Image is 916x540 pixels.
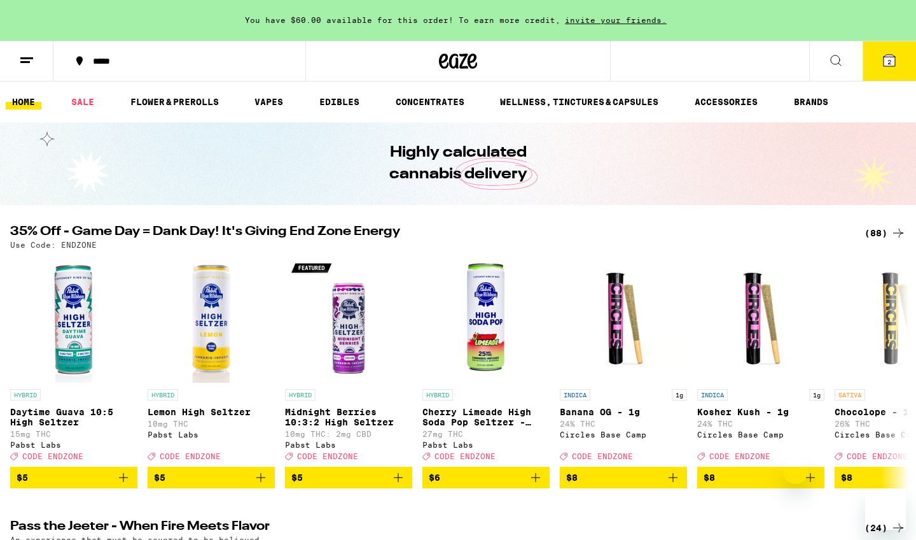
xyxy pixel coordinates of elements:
a: WELLNESS, TINCTURES & CAPSULES [494,94,665,110]
span: CODE ENDZONE [572,452,633,460]
p: SATIVA [835,389,865,401]
span: CODE ENDZONE [22,452,83,460]
button: 2 [863,41,916,81]
span: CODE ENDZONE [847,452,908,460]
button: Add to bag [697,467,824,488]
div: Pabst Labs [148,430,275,439]
a: BRANDS [788,94,835,110]
a: Open page for Cherry Limeade High Soda Pop Seltzer - 25mg from Pabst Labs [422,255,550,467]
a: Open page for Daytime Guava 10:5 High Seltzer from Pabst Labs [10,255,137,467]
p: INDICA [560,389,590,401]
p: Lemon High Seltzer [148,407,275,417]
button: Add to bag [422,467,550,488]
p: 10mg THC: 2mg CBD [285,430,412,438]
a: Open page for Kosher Kush - 1g from Circles Base Camp [697,255,824,467]
span: $5 [154,472,165,483]
img: Pabst Labs - Midnight Berries 10:3:2 High Seltzer [285,255,412,383]
div: Circles Base Camp [560,430,687,439]
a: Open page for Midnight Berries 10:3:2 High Seltzer from Pabst Labs [285,255,412,467]
a: Open page for Banana OG - 1g from Circles Base Camp [560,255,687,467]
span: $5 [291,472,303,483]
span: invite your friends. [560,16,671,24]
span: $5 [17,472,28,483]
p: Use Code: ENDZONE [10,241,97,249]
iframe: Button to launch messaging window [865,489,906,530]
div: Pabst Labs [10,441,137,449]
img: Circles Base Camp - Banana OG - 1g [560,255,687,383]
p: 24% THC [697,420,824,428]
span: You have $60.00 available for this order! To earn more credit, [245,16,560,24]
p: HYBRID [148,389,178,401]
button: Add to bag [10,467,137,488]
p: 27mg THC [422,430,550,438]
span: 2 [887,58,891,66]
span: $8 [566,472,578,483]
span: CODE ENDZONE [434,452,496,460]
p: 10mg THC [148,420,275,428]
button: Add to bag [148,467,275,488]
p: 1g [809,389,824,401]
a: FLOWER & PREROLLS [124,94,225,110]
iframe: Close message [783,458,808,484]
div: Pabst Labs [285,441,412,449]
span: $6 [429,472,440,483]
p: Cherry Limeade High Soda Pop Seltzer - 25mg [422,407,550,427]
p: INDICA [697,389,728,401]
p: Banana OG - 1g [560,407,687,417]
a: (88) [864,225,906,241]
p: HYBRID [285,389,316,401]
a: EDIBLES [313,94,366,110]
button: Add to bag [560,467,687,488]
span: $8 [704,472,715,483]
p: Midnight Berries 10:3:2 High Seltzer [285,407,412,427]
p: Kosher Kush - 1g [697,407,824,417]
p: HYBRID [422,389,453,401]
span: CODE ENDZONE [297,452,358,460]
img: Pabst Labs - Lemon High Seltzer [148,255,275,383]
p: 24% THC [560,420,687,428]
a: (24) [864,520,906,536]
img: Pabst Labs - Daytime Guava 10:5 High Seltzer [10,255,137,383]
a: CONCENTRATES [389,94,471,110]
span: CODE ENDZONE [160,452,221,460]
div: Pabst Labs [422,441,550,449]
h2: 35% Off - Game Day = Dank Day! It's Giving End Zone Energy [10,225,843,241]
div: Circles Base Camp [697,430,824,439]
p: 15mg THC [10,430,137,438]
img: Pabst Labs - Cherry Limeade High Soda Pop Seltzer - 25mg [422,255,550,383]
span: CODE ENDZONE [709,452,770,460]
a: HOME [6,94,41,110]
a: ACCESSORIES [688,94,764,110]
p: 1g [672,389,687,401]
a: Open page for Lemon High Seltzer from Pabst Labs [148,255,275,467]
p: HYBRID [10,389,41,401]
button: Add to bag [285,467,412,488]
h1: Highly calculated cannabis delivery [353,142,563,185]
a: SALE [65,94,101,110]
a: VAPES [248,94,289,110]
p: Daytime Guava 10:5 High Seltzer [10,407,137,427]
h2: Pass the Jeeter - When Fire Meets Flavor [10,520,843,536]
img: Circles Base Camp - Kosher Kush - 1g [697,255,824,383]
